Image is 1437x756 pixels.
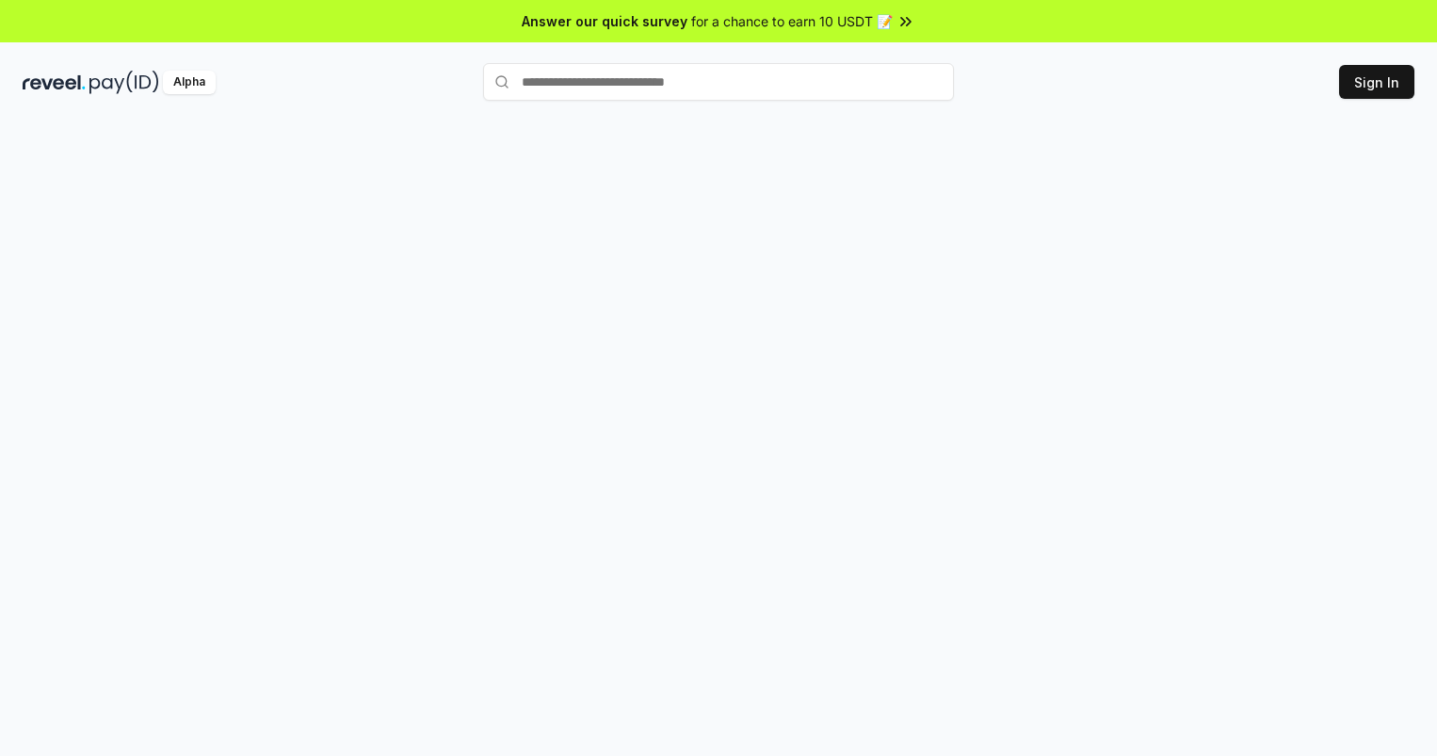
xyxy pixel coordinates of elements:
img: pay_id [89,71,159,94]
img: reveel_dark [23,71,86,94]
button: Sign In [1339,65,1414,99]
span: for a chance to earn 10 USDT 📝 [691,11,893,31]
div: Alpha [163,71,216,94]
span: Answer our quick survey [522,11,687,31]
